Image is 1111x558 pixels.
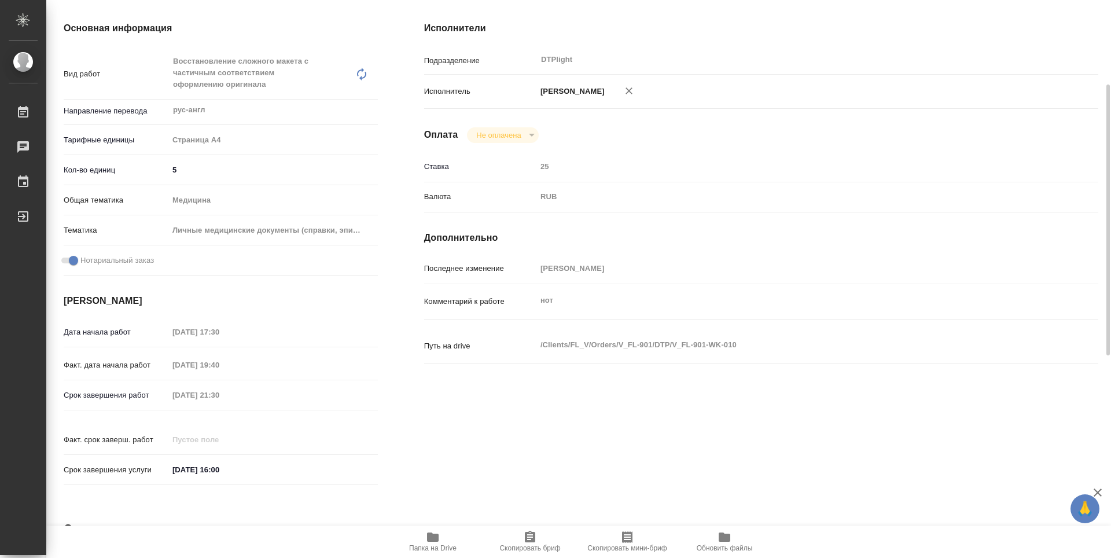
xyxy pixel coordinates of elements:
div: Личные медицинские документы (справки, эпикризы) [168,221,378,240]
h4: Основная информация [64,21,378,35]
p: Тематика [64,225,168,236]
p: Кол-во единиц [64,164,168,176]
p: Дата начала работ [64,326,168,338]
p: Подразделение [424,55,536,67]
button: Удалить исполнителя [616,78,642,104]
h4: Оплата [424,128,458,142]
p: Комментарий к работе [424,296,536,307]
span: 🙏 [1075,497,1095,521]
div: Страница А4 [168,130,378,150]
input: Пустое поле [168,324,270,340]
p: Ставка [424,161,536,172]
p: Срок завершения услуги [64,464,168,476]
textarea: /Clients/FL_V/Orders/V_FL-901/DTP/V_FL-901-WK-010 [536,335,1042,355]
textarea: нот [536,291,1042,310]
span: Нотариальный заказ [80,255,154,266]
button: 🙏 [1070,494,1099,523]
p: [PERSON_NAME] [536,86,605,97]
div: Медицина [168,190,378,210]
div: Не оплачена [467,127,538,143]
input: Пустое поле [168,431,270,448]
p: Срок завершения работ [64,390,168,401]
p: Исполнитель [424,86,536,97]
h4: Дополнительно [424,231,1098,245]
button: Скопировать бриф [481,526,579,558]
h4: [PERSON_NAME] [64,294,378,308]
h4: Исполнители [424,21,1098,35]
input: Пустое поле [536,158,1042,175]
p: Тарифные единицы [64,134,168,146]
input: ✎ Введи что-нибудь [168,161,378,178]
span: Папка на Drive [409,544,457,552]
input: Пустое поле [536,260,1042,277]
span: Скопировать бриф [499,544,560,552]
h2: Заказ [64,520,101,539]
button: Обновить файлы [676,526,773,558]
input: ✎ Введи что-нибудь [168,461,270,478]
button: Папка на Drive [384,526,481,558]
div: RUB [536,187,1042,207]
p: Путь на drive [424,340,536,352]
p: Направление перевода [64,105,168,117]
input: Пустое поле [168,357,270,373]
span: Обновить файлы [697,544,753,552]
p: Последнее изменение [424,263,536,274]
p: Вид работ [64,68,168,80]
button: Не оплачена [473,130,524,140]
span: Скопировать мини-бриф [587,544,667,552]
button: Скопировать мини-бриф [579,526,676,558]
p: Факт. срок заверш. работ [64,434,168,446]
p: Факт. дата начала работ [64,359,168,371]
input: Пустое поле [168,387,270,403]
p: Валюта [424,191,536,203]
p: Общая тематика [64,194,168,206]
